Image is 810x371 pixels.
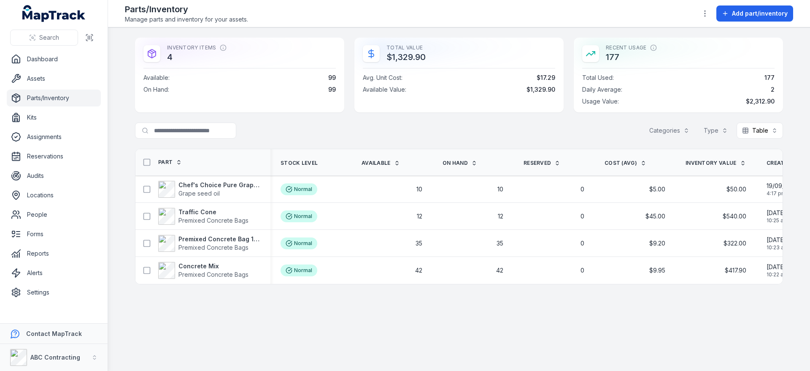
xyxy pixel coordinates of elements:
[580,185,584,194] span: 0
[726,185,746,194] span: $50.00
[7,51,101,68] a: Dashboard
[686,160,746,166] a: Inventory Value
[7,245,101,262] a: Reports
[281,265,317,276] div: Normal
[764,74,775,82] span: 177
[26,330,82,337] strong: Contact MapTrack
[686,160,737,166] span: Inventory Value
[416,239,422,248] span: 35
[767,182,798,197] time: 19/09/2025, 4:17:17 pm
[363,85,406,94] span: Available Value :
[767,271,788,278] span: 10:22 am
[7,70,101,87] a: Assets
[417,212,422,221] span: 12
[767,182,798,190] span: 19/09/2025
[158,262,248,279] a: Concrete MixPremixed Concrete Bags
[649,239,665,248] span: $9.20
[582,85,622,94] span: Daily Average :
[362,160,391,166] span: Available
[143,74,170,82] span: Available :
[767,209,788,217] span: [DATE]
[645,212,665,221] span: $45.00
[281,183,317,195] div: Normal
[524,160,560,166] a: Reserved
[443,160,477,166] a: On hand
[22,5,86,22] a: MapTrack
[328,85,336,94] span: 99
[10,30,78,46] button: Search
[281,210,317,222] div: Normal
[644,123,695,139] button: Categories
[7,167,101,184] a: Audits
[178,181,260,189] strong: Chef's Choice Pure Grapeseed Oil
[746,97,775,106] span: $2,312.90
[649,266,665,275] span: $9.95
[362,160,400,166] a: Available
[178,190,220,197] span: Grape seed oil
[125,15,248,24] span: Manage parts and inventory for your assets.
[537,74,555,82] span: $17.29
[767,160,807,166] span: Created Date
[178,262,248,270] strong: Concrete Mix
[415,266,422,275] span: 42
[723,212,746,221] span: $540.00
[767,209,788,224] time: 18/09/2025, 10:25:36 am
[698,123,733,139] button: Type
[498,212,503,221] span: 12
[767,244,788,251] span: 10:23 am
[7,109,101,126] a: Kits
[7,90,101,106] a: Parts/Inventory
[497,239,503,248] span: 35
[7,148,101,165] a: Reservations
[580,212,584,221] span: 0
[7,187,101,204] a: Locations
[767,190,798,197] span: 4:17 pm
[582,97,619,106] span: Usage Value :
[178,271,248,278] span: Premixed Concrete Bags
[7,265,101,281] a: Alerts
[7,226,101,243] a: Forms
[767,263,788,271] span: [DATE]
[178,244,248,251] span: Premixed Concrete Bags
[732,9,788,18] span: Add part/inventory
[7,206,101,223] a: People
[725,266,746,275] span: $417.90
[605,160,637,166] span: Cost (avg)
[580,239,584,248] span: 0
[328,74,336,82] span: 99
[767,236,788,251] time: 18/09/2025, 10:23:58 am
[737,123,783,139] button: Table
[767,263,788,278] time: 18/09/2025, 10:22:37 am
[158,235,260,252] a: Premixed Concrete Bag 15kgPremixed Concrete Bags
[178,235,260,243] strong: Premixed Concrete Bag 15kg
[7,284,101,301] a: Settings
[605,160,646,166] a: Cost (avg)
[496,266,503,275] span: 42
[580,266,584,275] span: 0
[281,160,318,166] span: Stock Level
[443,160,468,166] span: On hand
[158,159,182,166] a: Part
[143,85,169,94] span: On Hand :
[526,85,555,94] span: $1,329.90
[767,217,788,224] span: 10:25 am
[416,185,422,194] span: 10
[158,159,173,166] span: Part
[582,74,614,82] span: Total Used :
[281,237,317,249] div: Normal
[178,208,248,216] strong: Traffic Cone
[158,181,260,198] a: Chef's Choice Pure Grapeseed OilGrape seed oil
[649,185,665,194] span: $5.00
[30,354,80,361] strong: ABC Contracting
[497,185,503,194] span: 10
[125,3,248,15] h2: Parts/Inventory
[524,160,551,166] span: Reserved
[771,85,775,94] span: 2
[767,236,788,244] span: [DATE]
[158,208,248,225] a: Traffic ConePremixed Concrete Bags
[724,239,746,248] span: $322.00
[39,33,59,42] span: Search
[716,5,793,22] button: Add part/inventory
[363,74,402,82] span: Avg. Unit Cost :
[178,217,248,224] span: Premixed Concrete Bags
